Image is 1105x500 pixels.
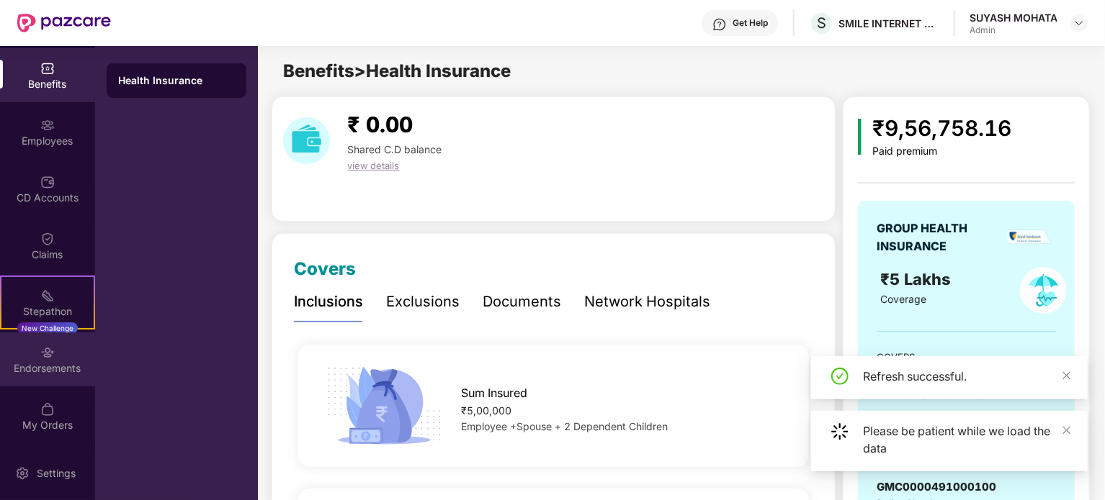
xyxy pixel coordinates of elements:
[461,384,527,402] span: Sum Insured
[483,291,561,313] div: Documents
[858,119,862,155] img: icon
[863,368,1070,385] div: Refresh successful.
[863,422,1070,457] div: Please be patient while we load the data
[1062,425,1072,435] span: close
[831,423,849,440] img: icon
[294,258,356,279] span: Covers
[283,117,330,164] img: download
[461,420,668,432] span: Employee +Spouse + 2 Dependent Children
[40,288,55,303] img: svg+xml;base64,PHN2ZyB4bWxucz0iaHR0cDovL3d3dy53My5vcmcvMjAwMC9zdmciIHdpZHRoPSIyMSIgaGVpZ2h0PSIyMC...
[733,17,768,29] div: Get Help
[1073,17,1085,29] img: svg+xml;base64,PHN2ZyBpZD0iRHJvcGRvd24tMzJ4MzIiIHhtbG5zPSJodHRwOi8vd3d3LnczLm9yZy8yMDAwL3N2ZyIgd2...
[40,118,55,132] img: svg+xml;base64,PHN2ZyBpZD0iRW1wbG95ZWVzIiB4bWxucz0iaHR0cDovL3d3dy53My5vcmcvMjAwMC9zdmciIHdpZHRoPS...
[970,11,1057,24] div: SUYASH MOHATA
[712,17,727,32] img: svg+xml;base64,PHN2ZyBpZD0iSGVscC0zMngzMiIgeG1sbnM9Imh0dHA6Ly93d3cudzMub3JnLzIwMDAvc3ZnIiB3aWR0aD...
[283,60,511,81] span: Benefits > Health Insurance
[881,293,927,305] span: Coverage
[838,17,939,30] div: SMILE INTERNET TECHNOLOGIES PRIVATE LIMITED
[347,112,413,137] span: ₹ 0.00
[40,232,55,246] img: svg+xml;base64,PHN2ZyBpZD0iQ2xhaW0iIHhtbG5zPSJodHRwOi8vd3d3LnczLm9yZy8yMDAwL3N2ZyIgd2lkdGg9IjIwIi...
[32,466,80,481] div: Settings
[1008,229,1051,245] img: insurerLogo
[294,291,363,313] div: Inclusions
[15,466,30,481] img: svg+xml;base64,PHN2ZyBpZD0iU2V0dGluZy0yMHgyMCIgeG1sbnM9Imh0dHA6Ly93d3cudzMub3JnLzIwMDAvc3ZnIiB3aW...
[1062,371,1072,381] span: close
[873,145,1012,158] div: Paid premium
[40,345,55,360] img: svg+xml;base64,PHN2ZyBpZD0iRW5kb3JzZW1lbnRzIiB4bWxucz0iaHR0cDovL3d3dy53My5vcmcvMjAwMC9zdmciIHdpZH...
[1020,267,1067,314] img: policyIcon
[347,143,442,155] span: Shared C.D balance
[831,368,849,385] span: check-circle
[877,350,1055,364] div: COVERS
[40,61,55,76] img: svg+xml;base64,PHN2ZyBpZD0iQmVuZWZpdHMiIHhtbG5zPSJodHRwOi8vd3d3LnczLm9yZy8yMDAwL3N2ZyIgd2lkdGg9Ij...
[17,322,78,334] div: New Challenge
[881,270,956,288] span: ₹5 Lakhs
[40,175,55,189] img: svg+xml;base64,PHN2ZyBpZD0iQ0RfQWNjb3VudHMiIGRhdGEtbmFtZT0iQ0QgQWNjb3VudHMiIHhtbG5zPSJodHRwOi8vd3...
[817,14,826,32] span: S
[970,24,1057,36] div: Admin
[40,402,55,417] img: svg+xml;base64,PHN2ZyBpZD0iTXlfT3JkZXJzIiBkYXRhLW5hbWU9Ik15IE9yZGVycyIgeG1sbnM9Imh0dHA6Ly93d3cudz...
[584,291,710,313] div: Network Hospitals
[877,480,996,494] span: GMC0000491000100
[1,304,94,319] div: Stepathon
[386,291,460,313] div: Exclusions
[17,14,111,32] img: New Pazcare Logo
[118,73,235,88] div: Health Insurance
[877,219,1003,255] div: GROUP HEALTH INSURANCE
[347,160,399,171] span: view details
[873,112,1012,145] div: ₹9,56,758.16
[322,363,447,449] img: icon
[461,403,786,419] div: ₹5,00,000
